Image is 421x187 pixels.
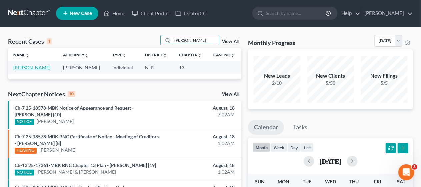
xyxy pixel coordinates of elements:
[13,65,50,70] a: [PERSON_NAME]
[140,61,174,74] td: NJB
[307,80,354,86] div: 5/50
[172,35,219,45] input: Search by name...
[271,143,287,152] button: week
[248,120,284,135] a: Calendar
[15,170,34,176] div: NOTICE
[122,53,126,57] i: unfold_more
[338,7,360,19] a: Help
[37,118,74,125] a: [PERSON_NAME]
[361,80,408,86] div: 5/5
[222,39,239,44] a: View All
[179,52,202,57] a: Chapterunfold_more
[129,7,172,19] a: Client Portal
[253,143,271,152] button: month
[231,53,235,57] i: unfold_more
[15,162,156,168] a: Ch-13 25-17361-MBK BNC Chapter 13 Plan - [PERSON_NAME] [19]
[8,37,52,45] div: Recent Cases
[84,53,88,57] i: unfold_more
[15,134,159,146] a: Ch-7 25-18578-MBK BNC Certificate of Notice - Meeting of Creditors - [PERSON_NAME] [8]
[13,52,29,57] a: Nameunfold_more
[301,143,314,152] button: list
[39,147,76,153] a: [PERSON_NAME]
[374,179,381,184] span: Fri
[37,169,116,175] a: [PERSON_NAME] & [PERSON_NAME]
[349,179,359,184] span: Thu
[163,53,167,57] i: unfold_more
[112,52,126,57] a: Typeunfold_more
[361,72,408,80] div: New Filings
[68,91,75,97] div: 10
[15,119,34,125] div: NOTICE
[397,179,405,184] span: Sat
[63,52,88,57] a: Attorneyunfold_more
[361,7,413,19] a: [PERSON_NAME]
[278,179,289,184] span: Mon
[172,7,210,19] a: DebtorCC
[198,53,202,57] i: unfold_more
[287,120,313,135] a: Tasks
[266,7,327,19] input: Search by name...
[47,38,52,44] div: 1
[166,162,235,169] div: August, 18
[166,140,235,147] div: 1:02AM
[222,92,239,97] a: View All
[248,39,295,47] h3: Monthly Progress
[307,72,354,80] div: New Clients
[303,179,311,184] span: Tue
[412,164,417,170] span: 3
[8,90,75,98] div: NextChapter Notices
[214,52,235,57] a: Case Nounfold_more
[70,11,92,16] span: New Case
[166,169,235,175] div: 1:02AM
[174,61,208,74] td: 13
[255,179,265,184] span: Sun
[325,179,336,184] span: Wed
[58,61,107,74] td: [PERSON_NAME]
[25,53,29,57] i: unfold_more
[15,105,134,117] a: Ch-7 25-18578-MBK Notice of Appearance and Request - [PERSON_NAME] [10]
[254,80,300,86] div: 2/10
[287,143,301,152] button: day
[166,133,235,140] div: August, 18
[398,164,414,180] iframe: Intercom live chat
[166,111,235,118] div: 7:02AM
[166,105,235,111] div: August, 18
[254,72,300,80] div: New Leads
[15,148,37,154] div: HEARING
[320,158,342,165] h2: [DATE]
[107,61,140,74] td: Individual
[145,52,167,57] a: Districtunfold_more
[100,7,129,19] a: Home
